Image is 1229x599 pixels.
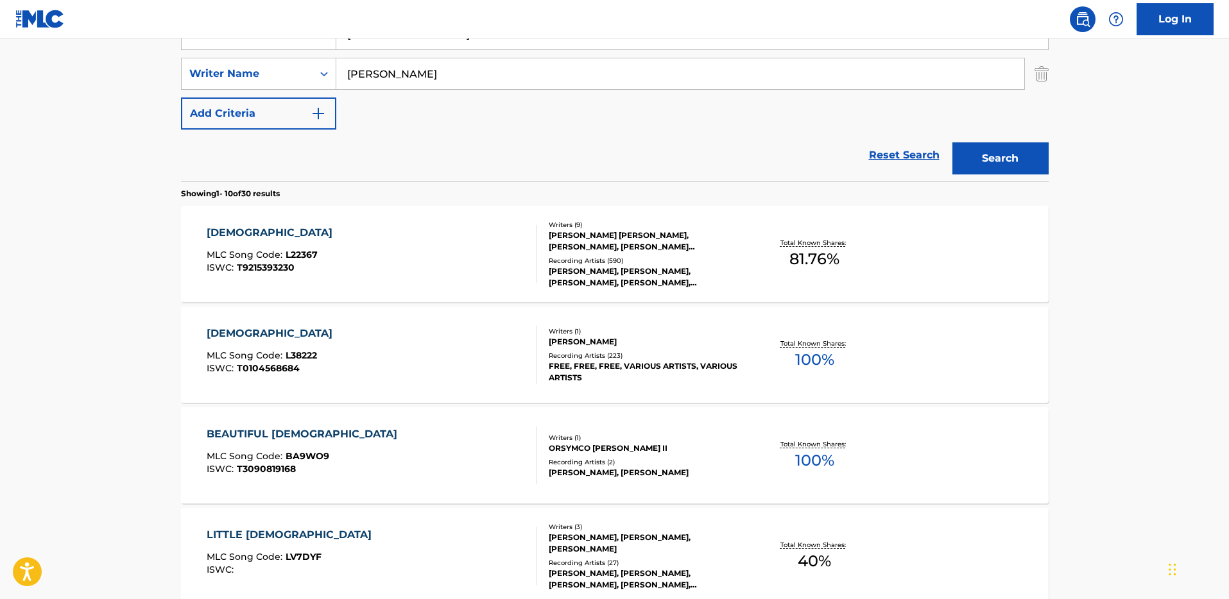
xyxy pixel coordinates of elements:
span: MLC Song Code : [207,450,286,462]
span: MLC Song Code : [207,551,286,562]
span: MLC Song Code : [207,350,286,361]
div: Writers ( 1 ) [549,433,743,443]
img: help [1108,12,1124,27]
span: BA9WO9 [286,450,329,462]
div: Recording Artists ( 590 ) [549,256,743,266]
span: 100 % [795,449,834,472]
p: Total Known Shares: [780,339,849,348]
img: MLC Logo [15,10,65,28]
div: Writers ( 1 ) [549,326,743,336]
div: [PERSON_NAME], [PERSON_NAME], [PERSON_NAME] [549,532,743,555]
span: 100 % [795,348,834,371]
div: [DEMOGRAPHIC_DATA] [207,326,339,341]
a: Public Search [1070,6,1096,32]
div: [PERSON_NAME], [PERSON_NAME], [PERSON_NAME], [PERSON_NAME], [PERSON_NAME], [PERSON_NAME], [PERSON... [549,266,743,289]
div: [PERSON_NAME], [PERSON_NAME] [549,467,743,478]
a: BEAUTIFUL [DEMOGRAPHIC_DATA]MLC Song Code:BA9WO9ISWC:T3090819168Writers (1)ORSYMCO [PERSON_NAME] ... [181,407,1049,503]
span: T3090819168 [237,463,296,475]
img: 9d2ae6d4665cec9f34b9.svg [311,106,326,121]
span: ISWC : [207,463,237,475]
div: BEAUTIFUL [DEMOGRAPHIC_DATA] [207,426,404,442]
p: Showing 1 - 10 of 30 results [181,188,280,199]
span: 81.76 % [789,248,839,271]
div: [PERSON_NAME] [549,336,743,348]
span: L22367 [286,249,318,260]
div: FREE, FREE, FREE, VARIOUS ARTISTS, VARIOUS ARTISTS [549,360,743,384]
iframe: Chat Widget [1165,537,1229,599]
a: [DEMOGRAPHIC_DATA]MLC Song Code:L22367ISWC:T9215393230Writers (9)[PERSON_NAME] [PERSON_NAME], [PE... [181,206,1049,302]
p: Total Known Shares: [780,439,849,449]
div: Writers ( 3 ) [549,522,743,532]
span: T0104568684 [237,362,300,374]
span: ISWC : [207,262,237,273]
div: Recording Artists ( 223 ) [549,351,743,360]
a: Reset Search [863,141,946,169]
span: MLC Song Code : [207,249,286,260]
span: L38222 [286,350,317,361]
div: Writers ( 9 ) [549,220,743,230]
div: Recording Artists ( 27 ) [549,558,743,568]
span: ISWC : [207,362,237,374]
div: ORSYMCO [PERSON_NAME] II [549,443,743,454]
a: [DEMOGRAPHIC_DATA]MLC Song Code:L38222ISWC:T0104568684Writers (1)[PERSON_NAME]Recording Artists (... [181,307,1049,403]
img: search [1075,12,1090,27]
div: [PERSON_NAME], [PERSON_NAME], [PERSON_NAME], [PERSON_NAME], [PERSON_NAME] [549,568,743,591]
form: Search Form [181,18,1049,181]
div: Drag [1169,550,1176,589]
div: Recording Artists ( 2 ) [549,457,743,467]
div: [PERSON_NAME] [PERSON_NAME], [PERSON_NAME], [PERSON_NAME] [PERSON_NAME], [PERSON_NAME] [PERSON_NA... [549,230,743,253]
div: Writer Name [189,66,305,81]
span: 40 % [798,550,831,573]
img: Delete Criterion [1035,58,1049,90]
span: T9215393230 [237,262,295,273]
span: LV7DYF [286,551,322,562]
p: Total Known Shares: [780,540,849,550]
button: Add Criteria [181,97,336,130]
p: Total Known Shares: [780,238,849,248]
div: Help [1103,6,1129,32]
span: ISWC : [207,564,237,575]
a: Log In [1137,3,1214,35]
button: Search [952,142,1049,174]
div: [DEMOGRAPHIC_DATA] [207,225,339,240]
div: LITTLE [DEMOGRAPHIC_DATA] [207,527,378,543]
